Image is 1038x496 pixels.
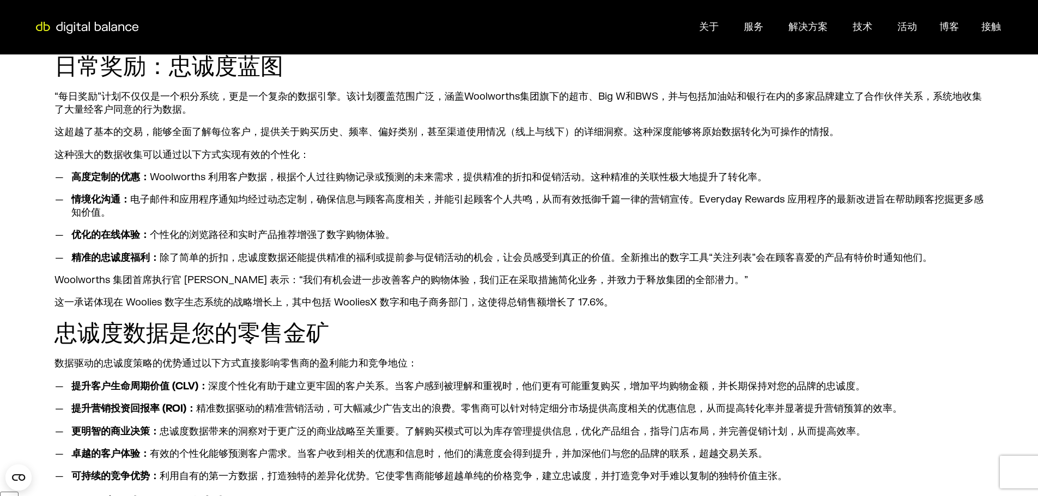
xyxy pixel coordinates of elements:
[71,193,984,218] font: 电子邮件和应用程序通知均经过动态定制，确保信息与顾客高度相关，并能引起顾客个人共鸣，从而有效抵御千篇一律的营销宣传。Everyday Rewards 应用程序的最新改进旨在帮助顾客挖掘更多感知价值。
[71,171,150,183] font: 高度定制的优惠：
[54,52,283,81] font: 日常奖励：忠诚度蓝图
[208,380,865,393] font: 深度个性化有助于建立更牢固的客户关系。当客户感到被理解和重视时，他们更有可能重复购买，增加平均购物金额，并长期保持对您的品牌的忠诚度。
[160,252,932,264] font: 除了简单的折扣，忠诚度数据还能提供精准的福利或提前参与促销活动的机会，让会员感受到真正的价值。全新推出的数字工具“关注列表”会在顾客喜爱的产品有特价时通知他们。
[54,149,309,161] font: 这种强大的数据收集可以通过以下方式实现有效的个性化：
[54,357,417,370] font: 数据驱动的忠诚度策略的优势通过以下方式直接影响零售商的盈利能力和竞争地位：
[699,21,719,33] a: 关于
[71,448,150,460] font: 卓越的客户体验：
[150,171,767,183] font: Woolworths 利用客户数据，根据个人过往购物记录或预测的未来需求，提供精准的折扣和促销活动。这种精准的关联性极大地提升了转化率。
[148,16,1010,38] div: 菜单切换
[981,21,1001,33] a: 接触
[71,402,196,415] font: 提升营销投资回报率 (ROI)：
[150,448,768,460] font: 有效的个性化能够预测客户需求。当客户收到相关的优惠和信息时，他们的满意度会得到提升，并加深他们与您的品牌的联系，超越交易关系。
[160,470,787,482] font: 利用自有的第一方数据，打造独特的差异化优势。它使零售商能够超越单纯的价格竞争，建立忠诚度，并打造竞争对手难以复制的独特价值主张。
[897,21,917,33] a: 活动
[71,380,208,393] font: 提升客户生命周期价值 (CLV)：
[5,464,32,491] button: 打开 CMP 小部件
[71,193,130,206] font: 情境化沟通：
[71,229,150,241] font: 优化的在线体验：
[54,319,329,348] font: 忠诚度数据是您的零售金矿
[27,22,147,34] img: 数字平衡徽标
[71,252,160,264] font: 精准的忠诚度福利：
[54,274,748,286] font: Woolworths 集团首席执行官 [PERSON_NAME] 表示：“我们有机会进一步改善客户的购物体验，我们正在采取措施简化业务，并致力于释放集团的全部潜力。”
[744,21,763,33] a: 服务
[54,296,614,309] font: 这一承诺体现在 Woolies 数字生态系统的战略增长上，其中包括 WooliesX 数字和电子商务部门，这使得总销售额增长了 17.6%。
[54,90,982,115] font: “每日奖励”计划不仅仅是一个积分系统，更是一个复杂的数据引擎。该计划覆盖范围广泛，涵盖Woolworths集团旗下的超市、Big W和BWS，并与包括加油站和银行在内的多家品牌建立了合作伙伴关系...
[853,21,872,33] a: 技术
[150,229,395,241] font: 个性化的浏览路径和实时产品推荐增强了数字购物体验。
[196,402,902,415] font: 精准数据驱动的精准营销活动，可大幅减少广告支出的浪费。零售商可以针对特定细分市场提供高度相关的优惠信息，从而提高转化率并显著提升营销预算的效率。
[160,425,866,438] font: 忠诚度数据带来的洞察对于更广泛的商业战略至关重要。了解购买模式可以为库存管理提供信息，优化产品组合，指导门店布局，并完善促销计划，从而提高效率。
[148,16,1010,38] nav: 菜单
[71,470,160,482] font: 可持续的竞争优势：
[939,21,959,33] a: 博客
[788,21,828,33] a: 解决方案
[71,425,160,438] font: 更明智的商业决策：
[54,126,839,138] font: 这超越了基本的交易，能够全面了解每位客户，提供关于购买历史、频率、偏好类别，甚至渠道使用情况（线上与线下）的详细洞察。这种深度能够将原始数据转化为可操作的情报。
